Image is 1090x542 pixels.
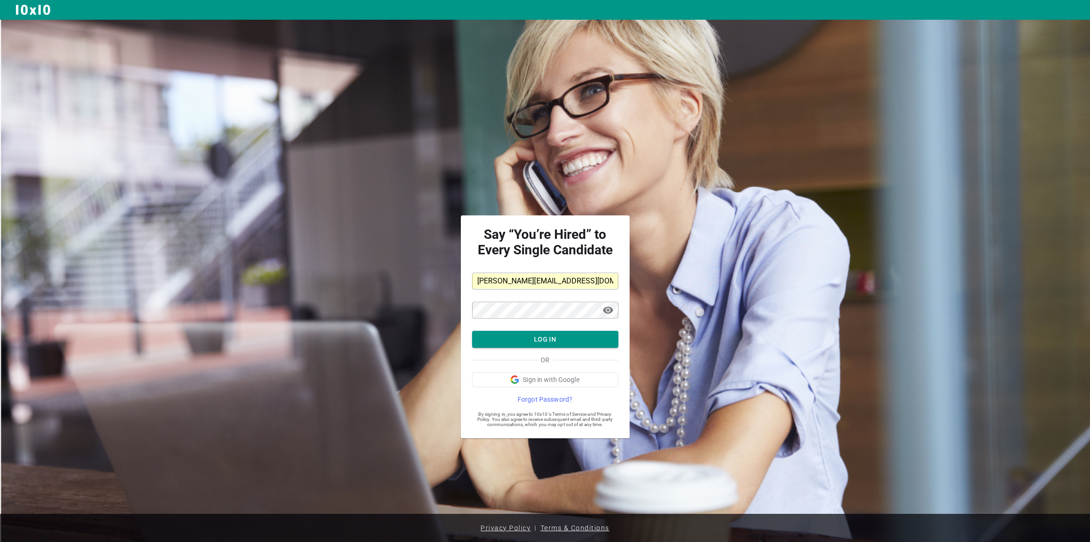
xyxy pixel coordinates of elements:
[537,518,613,538] a: Terms & Conditions
[472,227,618,258] strong: Say “You’re Hired” to Every Single Candidate
[541,355,549,365] span: OR
[15,4,52,16] img: Logo
[602,305,614,316] span: visibility
[472,395,618,404] a: Forgot Password?
[477,518,534,538] a: Privacy Policy
[534,520,537,535] span: |
[523,375,579,384] span: Sign in with Google
[472,412,618,427] span: By signing in, you agree to 10x10's Terms of Service and Privacy Policy. You also agree to receiv...
[518,395,572,404] span: Forgot Password?
[472,372,618,387] button: Sign in with Google
[472,331,618,348] button: LOG IN
[472,274,618,289] input: Email Address*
